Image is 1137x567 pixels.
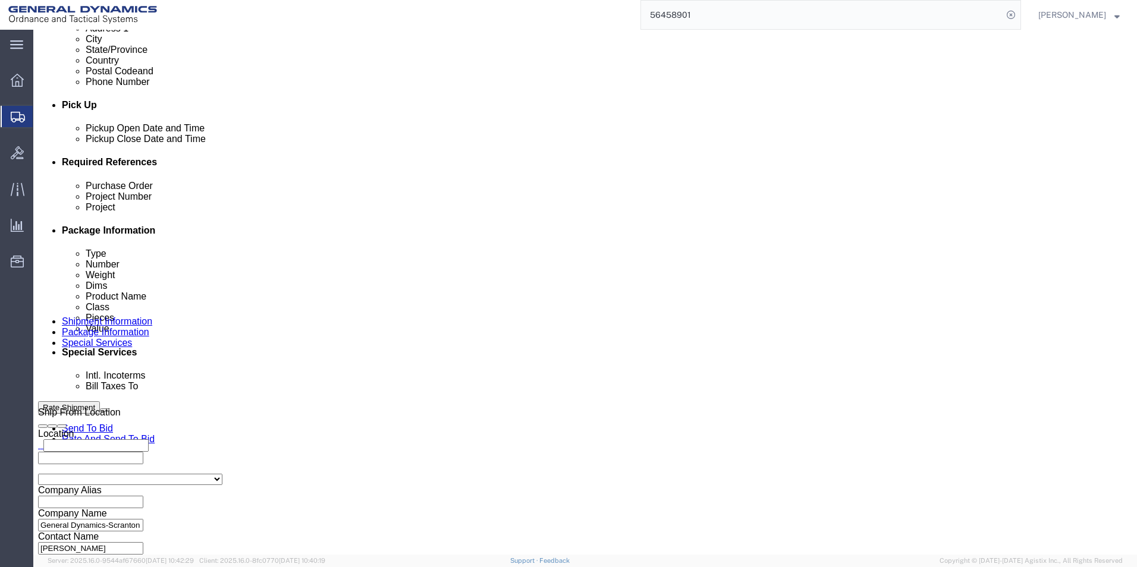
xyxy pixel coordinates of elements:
span: [DATE] 10:42:29 [146,557,194,564]
img: logo [8,6,157,24]
iframe: FS Legacy Container [33,30,1137,555]
span: Client: 2025.16.0-8fc0770 [199,557,325,564]
button: [PERSON_NAME] [1038,8,1120,22]
a: Feedback [539,557,570,564]
input: Search for shipment number, reference number [641,1,1003,29]
a: Support [510,557,540,564]
span: Server: 2025.16.0-9544af67660 [48,557,194,564]
span: [DATE] 10:40:19 [279,557,325,564]
span: Nicole Byrnes [1038,8,1106,21]
span: Copyright © [DATE]-[DATE] Agistix Inc., All Rights Reserved [940,556,1123,566]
